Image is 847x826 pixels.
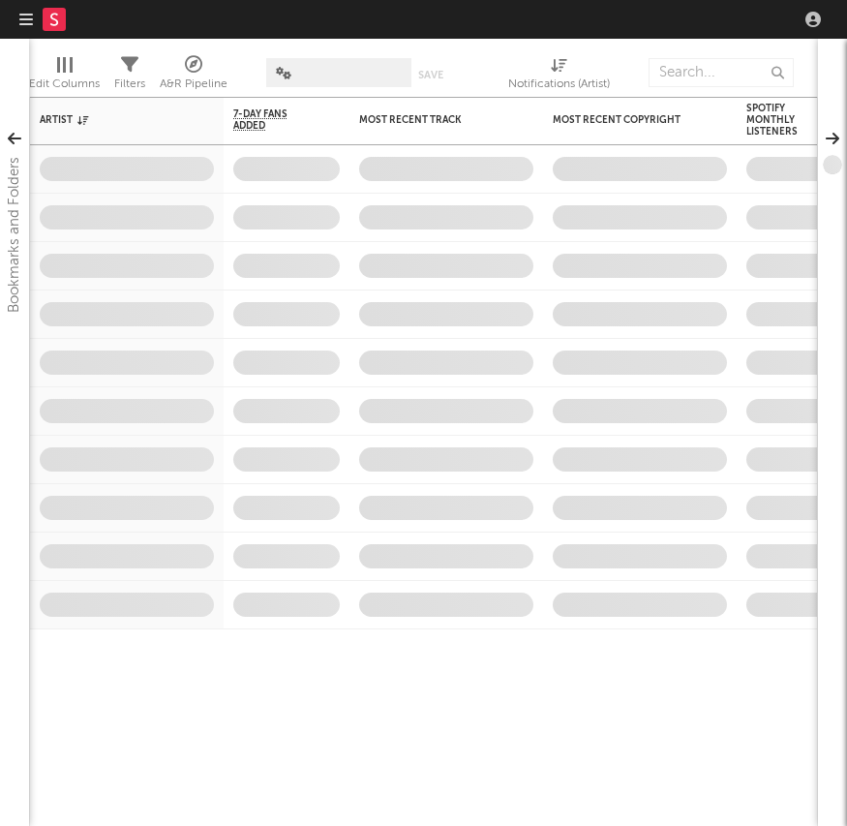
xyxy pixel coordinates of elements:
[160,48,227,105] div: A&R Pipeline
[233,108,311,132] span: 7-Day Fans Added
[114,48,145,105] div: Filters
[508,73,610,96] div: Notifications (Artist)
[649,58,794,87] input: Search...
[553,114,698,126] div: Most Recent Copyright
[508,48,610,105] div: Notifications (Artist)
[746,103,814,138] div: Spotify Monthly Listeners
[29,73,100,96] div: Edit Columns
[40,114,185,126] div: Artist
[418,70,443,80] button: Save
[160,73,227,96] div: A&R Pipeline
[114,73,145,96] div: Filters
[3,157,26,313] div: Bookmarks and Folders
[29,48,100,105] div: Edit Columns
[359,114,504,126] div: Most Recent Track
